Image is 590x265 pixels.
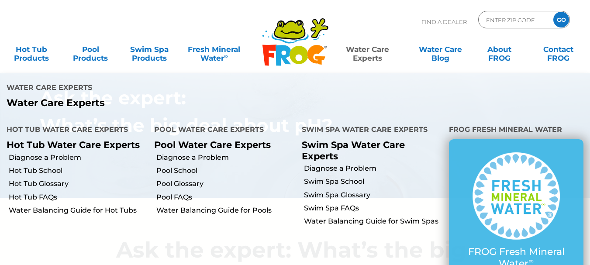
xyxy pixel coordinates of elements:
input: Zip Code Form [485,14,544,26]
a: Water Balancing Guide for Hot Tubs [9,206,148,215]
a: Pool Water Care Experts [154,139,271,150]
h4: Pool Water Care Experts [154,122,289,139]
a: Hot Tub Glossary [9,179,148,189]
h4: Swim Spa Water Care Experts [302,122,436,139]
h4: Hot Tub Water Care Experts [7,122,141,139]
a: Swim SpaProducts [127,41,173,58]
a: Pool School [156,166,295,176]
a: AboutFROG [476,41,522,58]
a: Water CareExperts [330,41,404,58]
a: Swim Spa School [304,177,443,186]
a: Pool Glossary [156,179,295,189]
a: Hot TubProducts [9,41,55,58]
sup: ∞ [528,256,534,265]
a: Fresh MineralWater∞ [186,41,243,58]
a: Diagnose a Problem [156,153,295,162]
a: Water CareBlog [417,41,463,58]
a: Swim Spa Glossary [304,190,443,200]
p: Water Care Experts [7,97,289,109]
a: Diagnose a Problem [9,153,148,162]
a: Water Balancing Guide for Swim Spas [304,217,443,226]
a: Swim Spa FAQs [304,203,443,213]
a: ContactFROG [535,41,581,58]
a: Pool FAQs [156,193,295,202]
sup: ∞ [224,53,228,59]
a: Diagnose a Problem [304,164,443,173]
a: PoolProducts [68,41,114,58]
a: Water Balancing Guide for Pools [156,206,295,215]
a: Hot Tub FAQs [9,193,148,202]
a: Swim Spa Water Care Experts [302,139,405,161]
h4: Water Care Experts [7,80,289,97]
a: Hot Tub Water Care Experts [7,139,140,150]
h4: FROG Fresh Mineral Water [449,122,583,139]
a: Hot Tub School [9,166,148,176]
input: GO [553,12,569,28]
p: Find A Dealer [421,11,467,33]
